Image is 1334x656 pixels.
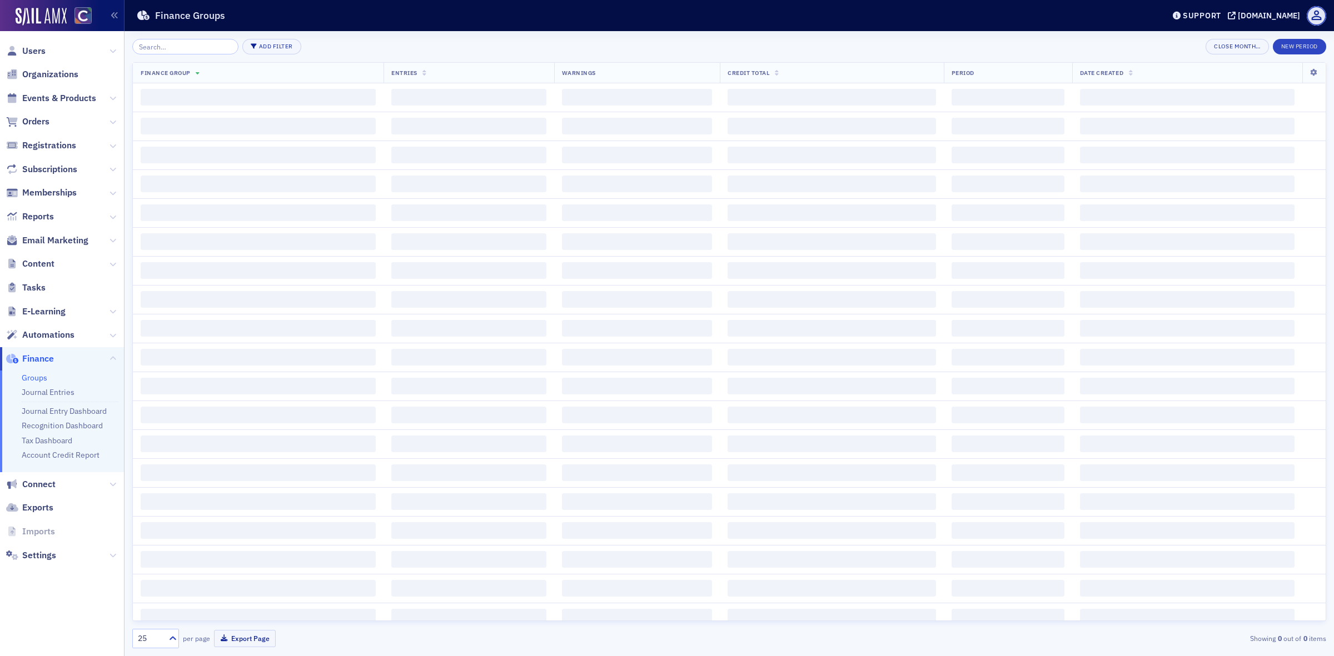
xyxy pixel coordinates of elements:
[1080,551,1295,568] span: ‌
[562,69,596,77] span: Warnings
[952,69,974,77] span: Period
[141,89,376,106] span: ‌
[16,8,67,26] img: SailAMX
[728,89,935,106] span: ‌
[728,522,935,539] span: ‌
[562,233,712,250] span: ‌
[22,258,54,270] span: Content
[562,609,712,625] span: ‌
[1273,39,1326,54] button: New Period
[22,234,88,247] span: Email Marketing
[141,320,376,337] span: ‌
[952,176,1064,192] span: ‌
[141,522,376,539] span: ‌
[391,493,546,510] span: ‌
[1080,435,1295,452] span: ‌
[132,39,238,54] input: Search…
[1080,349,1295,365] span: ‌
[952,464,1064,481] span: ‌
[22,68,78,81] span: Organizations
[391,580,546,597] span: ‌
[141,69,191,77] span: Finance Group
[562,464,712,481] span: ‌
[562,407,712,423] span: ‌
[936,633,1326,643] div: Showing out of items
[1080,407,1295,423] span: ‌
[1080,204,1295,221] span: ‌
[22,45,46,57] span: Users
[1080,89,1295,106] span: ‌
[22,282,46,294] span: Tasks
[141,118,376,134] span: ‌
[728,378,935,394] span: ‌
[728,320,935,337] span: ‌
[728,349,935,365] span: ‌
[141,407,376,423] span: ‌
[952,435,1064,452] span: ‌
[6,45,46,57] a: Users
[562,176,712,192] span: ‌
[728,262,935,279] span: ‌
[728,551,935,568] span: ‌
[391,89,546,106] span: ‌
[728,69,769,77] span: Credit Total
[1080,378,1295,394] span: ‌
[6,211,54,223] a: Reports
[1080,118,1295,134] span: ‌
[6,306,66,318] a: E-Learning
[6,139,76,152] a: Registrations
[141,204,376,221] span: ‌
[391,435,546,452] span: ‌
[391,551,546,568] span: ‌
[1301,633,1309,643] strong: 0
[562,493,712,510] span: ‌
[22,549,56,562] span: Settings
[22,139,76,152] span: Registrations
[22,373,47,383] a: Groups
[1080,176,1295,192] span: ‌
[1080,522,1295,539] span: ‌
[391,378,546,394] span: ‌
[952,147,1064,163] span: ‌
[562,89,712,106] span: ‌
[6,116,49,128] a: Orders
[1307,6,1326,26] span: Profile
[155,9,225,22] h1: Finance Groups
[952,609,1064,625] span: ‌
[22,387,74,397] a: Journal Entries
[391,204,546,221] span: ‌
[562,580,712,597] span: ‌
[141,378,376,394] span: ‌
[1206,39,1268,54] button: Close Month…
[728,407,935,423] span: ‌
[1080,69,1123,77] span: Date Created
[22,163,77,176] span: Subscriptions
[22,502,53,514] span: Exports
[1080,262,1295,279] span: ‌
[242,39,301,54] button: Add Filter
[141,493,376,510] span: ‌
[391,147,546,163] span: ‌
[141,176,376,192] span: ‌
[952,378,1064,394] span: ‌
[1080,147,1295,163] span: ‌
[141,291,376,308] span: ‌
[391,349,546,365] span: ‌
[141,464,376,481] span: ‌
[952,118,1064,134] span: ‌
[728,493,935,510] span: ‌
[952,407,1064,423] span: ‌
[728,176,935,192] span: ‌
[562,551,712,568] span: ‌
[6,329,74,341] a: Automations
[6,525,55,538] a: Imports
[728,204,935,221] span: ‌
[391,407,546,423] span: ‌
[138,633,162,644] div: 25
[22,450,99,460] a: Account Credit Report
[952,89,1064,106] span: ‌
[952,522,1064,539] span: ‌
[562,378,712,394] span: ‌
[1080,464,1295,481] span: ‌
[391,464,546,481] span: ‌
